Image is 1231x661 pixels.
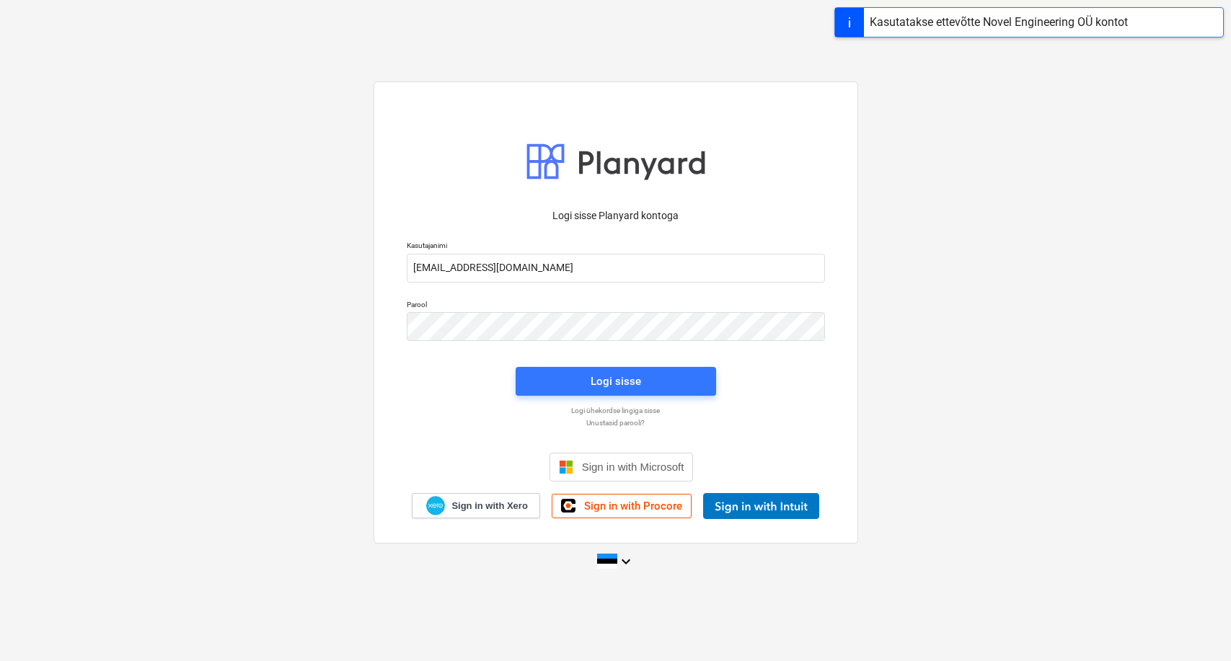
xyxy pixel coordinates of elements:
i: keyboard_arrow_down [617,553,635,570]
p: Kasutajanimi [407,241,825,253]
p: Parool [407,300,825,312]
button: Logi sisse [516,367,716,396]
div: Logi sisse [591,372,641,391]
a: Unustasid parooli? [400,418,832,427]
div: Kasutatakse ettevõtte Novel Engineering OÜ kontot [870,14,1128,31]
img: Xero logo [426,496,445,515]
a: Sign in with Procore [552,494,692,518]
span: Sign in with Xero [451,500,527,513]
img: Microsoft logo [559,460,573,474]
input: Kasutajanimi [407,254,825,283]
a: Logi ühekordse lingiga sisse [400,406,832,415]
span: Sign in with Procore [584,500,682,513]
a: Sign in with Xero [412,493,540,518]
p: Logi sisse Planyard kontoga [407,208,825,223]
span: Sign in with Microsoft [582,461,684,473]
